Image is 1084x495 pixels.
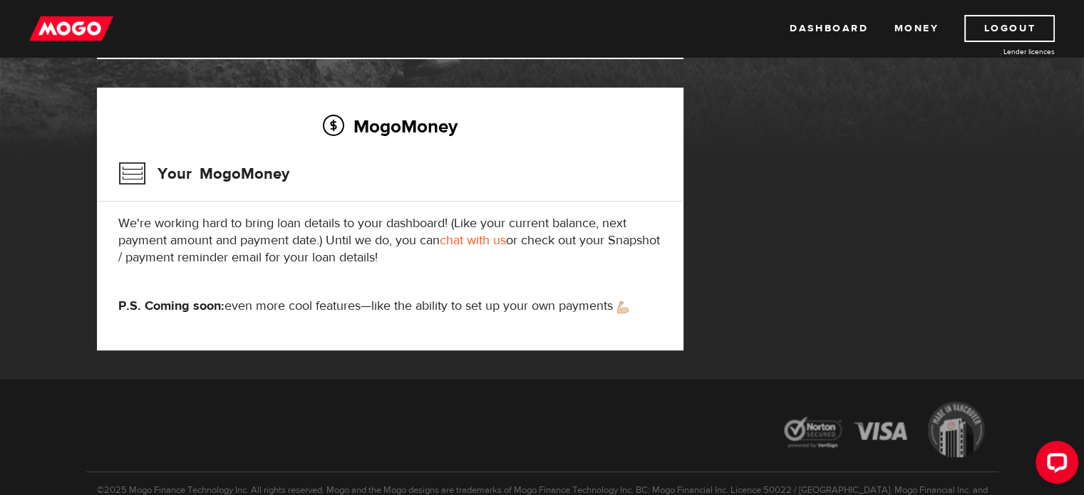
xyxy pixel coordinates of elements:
[440,232,506,249] a: chat with us
[118,155,289,192] h3: Your MogoMoney
[118,298,224,314] strong: P.S. Coming soon:
[118,298,662,315] p: even more cool features—like the ability to set up your own payments
[118,111,662,141] h2: MogoMoney
[1024,435,1084,495] iframe: LiveChat chat widget
[770,391,998,471] img: legal-icons-92a2ffecb4d32d839781d1b4e4802d7b.png
[948,46,1055,57] a: Lender licences
[790,15,868,42] a: Dashboard
[617,301,629,313] img: strong arm emoji
[118,215,662,266] p: We're working hard to bring loan details to your dashboard! (Like your current balance, next paym...
[894,15,939,42] a: Money
[964,15,1055,42] a: Logout
[29,15,113,42] img: mogo_logo-11ee424be714fa7cbb0f0f49df9e16ec.png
